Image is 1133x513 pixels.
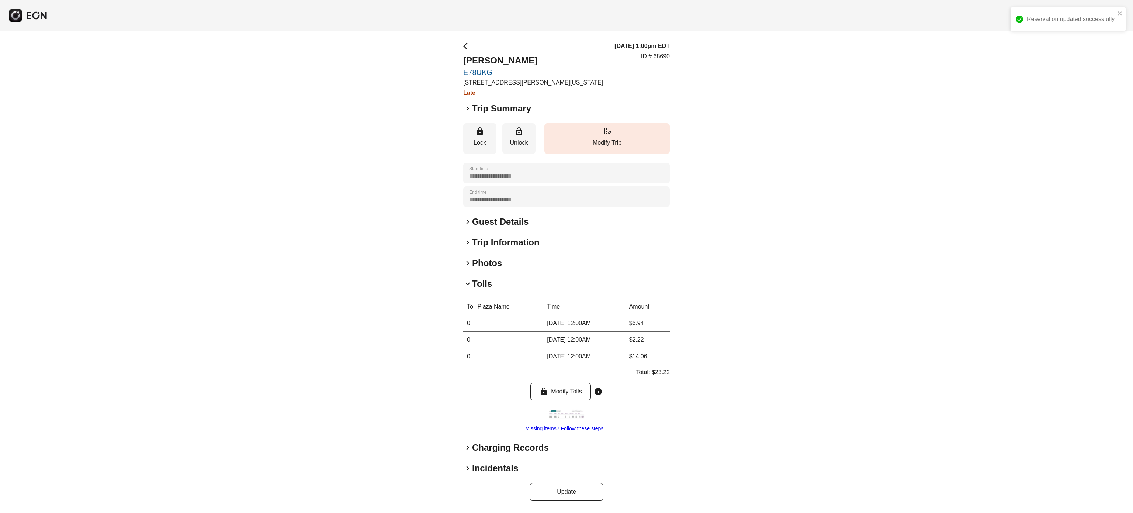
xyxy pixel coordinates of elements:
td: 0 [463,348,543,365]
span: keyboard_arrow_right [463,443,472,452]
a: Missing items? Follow these steps... [525,426,608,431]
p: [STREET_ADDRESS][PERSON_NAME][US_STATE] [463,78,603,87]
button: close [1118,10,1123,16]
span: keyboard_arrow_right [463,259,472,268]
p: Modify Trip [548,138,666,147]
p: Lock [467,138,493,147]
span: edit_road [603,127,611,136]
h2: Guest Details [472,216,529,228]
h2: Tolls [472,278,492,290]
td: 0 [463,315,543,332]
h2: Charging Records [472,442,549,454]
span: keyboard_arrow_right [463,104,472,113]
span: lock [539,387,548,396]
h3: Late [463,89,603,97]
button: Modify Tolls [530,383,590,400]
h3: [DATE] 1:00pm EDT [614,42,670,51]
td: [DATE] 12:00AM [543,332,625,348]
th: Time [543,299,625,315]
button: Modify Trip [544,123,670,154]
button: Lock [463,123,496,154]
img: https://fastfleet.me/rails/active_storage/blobs/redirect/eyJfcmFpbHMiOnsibWVzc2FnZSI6IkJBaHBBd3N2... [548,409,585,419]
p: Unlock [506,138,532,147]
span: keyboard_arrow_down [463,279,472,288]
span: arrow_back_ios [463,42,472,51]
div: Reservation updated successfully [1027,15,1115,24]
h2: Trip Summary [472,103,531,114]
span: keyboard_arrow_right [463,464,472,473]
span: lock [475,127,484,136]
td: $6.94 [626,315,670,332]
td: 0 [463,332,543,348]
th: Amount [626,299,670,315]
p: Total: $23.22 [636,368,670,377]
td: [DATE] 12:00AM [543,348,625,365]
td: [DATE] 12:00AM [543,315,625,332]
p: ID # 68690 [641,52,670,61]
a: E78UKG [463,68,603,77]
th: Toll Plaza Name [463,299,543,315]
span: info [594,387,603,396]
button: Update [530,483,603,501]
span: lock_open [514,127,523,136]
h2: Photos [472,257,502,269]
span: keyboard_arrow_right [463,238,472,247]
button: Unlock [502,123,536,154]
h2: Incidentals [472,462,518,474]
span: keyboard_arrow_right [463,217,472,226]
td: $2.22 [626,332,670,348]
td: $14.06 [626,348,670,365]
h2: Trip Information [472,237,540,248]
h2: [PERSON_NAME] [463,55,603,66]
